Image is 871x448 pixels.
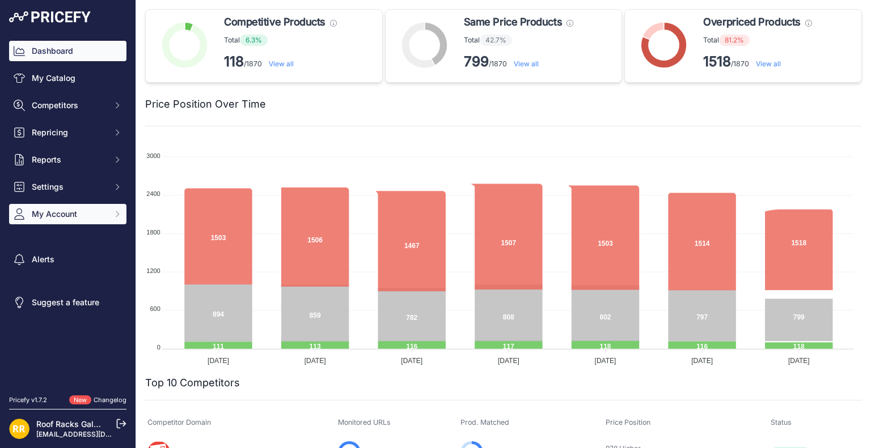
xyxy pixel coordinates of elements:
p: Total [703,35,811,46]
p: /1870 [464,53,573,71]
strong: 1518 [703,53,731,70]
a: Alerts [9,249,126,270]
span: Settings [32,181,106,193]
a: My Catalog [9,68,126,88]
span: Repricing [32,127,106,138]
span: Overpriced Products [703,14,800,30]
a: Suggest a feature [9,292,126,313]
span: My Account [32,208,106,220]
button: Repricing [9,122,126,143]
strong: 118 [224,53,244,70]
tspan: 600 [150,305,160,312]
span: Monitored URLs [338,418,391,426]
a: Dashboard [9,41,126,61]
span: Competitor Domain [147,418,211,426]
tspan: [DATE] [788,357,810,365]
a: View all [269,59,294,68]
h2: Top 10 Competitors [145,375,240,391]
tspan: 0 [157,344,160,351]
button: Settings [9,177,126,197]
tspan: [DATE] [305,357,326,365]
a: View all [756,59,781,68]
div: Pricefy v1.7.2 [9,395,47,405]
img: Pricefy Logo [9,11,91,23]
tspan: [DATE] [691,357,713,365]
tspan: 2400 [146,190,160,197]
tspan: [DATE] [498,357,519,365]
h2: Price Position Over Time [145,96,266,112]
tspan: 1200 [146,267,160,274]
span: Same Price Products [464,14,562,30]
span: New [69,395,91,405]
a: [EMAIL_ADDRESS][DOMAIN_NAME] [36,430,155,438]
span: Prod. Matched [460,418,509,426]
span: Reports [32,154,106,165]
a: Roof Racks Galore [36,419,105,429]
tspan: 3000 [146,152,160,159]
span: Price Position [606,418,650,426]
strong: 799 [464,53,489,70]
button: Competitors [9,95,126,116]
tspan: [DATE] [595,357,616,365]
a: Changelog [94,396,126,404]
span: 6.3% [240,35,268,46]
span: 42.7% [480,35,512,46]
button: Reports [9,150,126,170]
nav: Sidebar [9,41,126,382]
p: /1870 [224,53,337,71]
p: /1870 [703,53,811,71]
p: Total [224,35,337,46]
span: Competitors [32,100,106,111]
tspan: 1800 [146,229,160,236]
tspan: [DATE] [208,357,229,365]
span: 81.2% [719,35,750,46]
span: Status [771,418,792,426]
button: My Account [9,204,126,224]
span: Competitive Products [224,14,325,30]
tspan: [DATE] [401,357,422,365]
a: View all [514,59,539,68]
p: Total [464,35,573,46]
